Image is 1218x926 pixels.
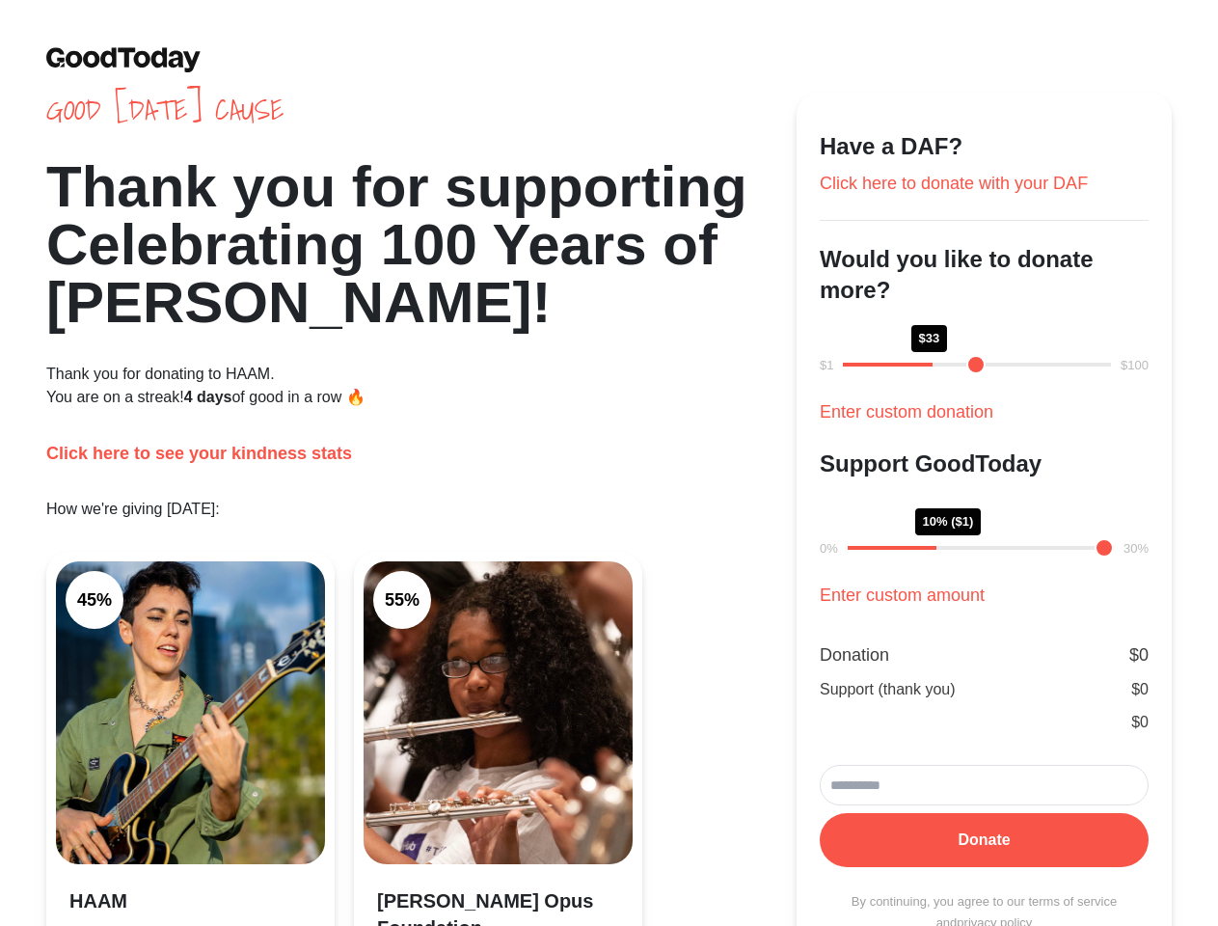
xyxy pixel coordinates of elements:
div: Donation [820,641,889,668]
div: Support (thank you) [820,678,956,701]
div: $33 [911,325,948,352]
h3: Have a DAF? [820,131,1149,162]
div: $ [1131,678,1149,701]
p: How we're giving [DATE]: [46,498,797,521]
img: Clean Cooking Alliance [364,561,633,864]
h3: HAAM [69,887,311,914]
a: Click here to donate with your DAF [820,174,1088,193]
span: 0 [1139,645,1149,665]
div: $100 [1121,356,1149,375]
p: Thank you for donating to HAAM. You are on a streak! of good in a row 🔥 [46,363,797,409]
div: $ [1131,711,1149,734]
span: 0 [1140,681,1149,697]
h3: Support GoodToday [820,449,1149,479]
span: Good [DATE] cause [46,93,797,127]
div: 10% ($1) [915,508,982,535]
div: 0% [820,539,838,558]
a: Enter custom donation [820,402,993,422]
img: Clean Air Task Force [56,561,325,864]
div: $ [1129,641,1149,668]
a: Enter custom amount [820,586,985,605]
div: 30% [1123,539,1149,558]
a: Click here to see your kindness stats [46,444,352,463]
div: 55 % [373,571,431,629]
button: Donate [820,813,1149,867]
h3: Would you like to donate more? [820,244,1149,306]
div: 45 % [66,571,123,629]
img: GoodToday [46,46,201,72]
div: $1 [820,356,833,375]
h1: Thank you for supporting Celebrating 100 Years of [PERSON_NAME]! [46,158,797,332]
span: 4 days [184,389,232,405]
span: 0 [1140,714,1149,730]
